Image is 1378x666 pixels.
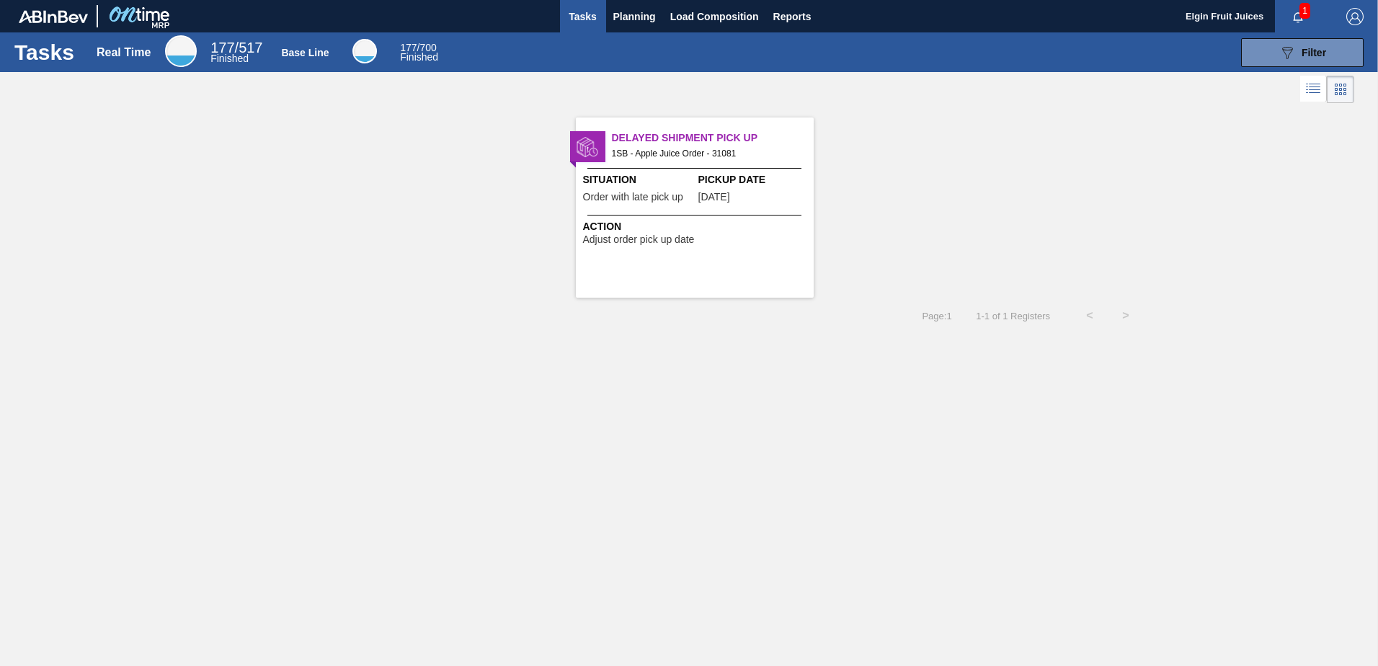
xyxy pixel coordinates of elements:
[210,53,249,64] span: Finished
[400,43,438,62] div: Base Line
[281,47,329,58] div: Base Line
[670,8,759,25] span: Load Composition
[583,192,683,203] span: Order with late pick up
[97,46,151,59] div: Real Time
[698,172,810,187] span: Pickup Date
[583,172,695,187] span: Situation
[577,136,598,158] img: status
[165,35,197,67] div: Real Time
[613,8,656,25] span: Planning
[19,10,88,23] img: TNhmsLtSVTkK8tSr43FrP2fwEKptu5GPRR3wAAAABJRU5ErkJggg==
[1327,76,1354,103] div: Card Vision
[210,42,262,63] div: Real Time
[583,234,695,245] span: Adjust order pick up date
[1299,3,1310,19] span: 1
[974,311,1050,321] span: 1 - 1 of 1 Registers
[352,39,377,63] div: Base Line
[1072,298,1108,334] button: <
[400,42,437,53] span: / 700
[698,192,730,203] span: 09/05/2025
[567,8,599,25] span: Tasks
[1346,8,1364,25] img: Logout
[612,146,802,161] span: 1SB - Apple Juice Order - 31081
[1302,47,1326,58] span: Filter
[1300,76,1327,103] div: List Vision
[612,130,814,146] span: Delayed Shipment Pick Up
[773,8,812,25] span: Reports
[400,51,438,63] span: Finished
[400,42,417,53] span: 177
[1108,298,1144,334] button: >
[210,40,234,55] span: 177
[1241,38,1364,67] button: Filter
[14,44,78,61] h1: Tasks
[210,40,262,55] span: / 517
[1275,6,1321,27] button: Notifications
[922,311,951,321] span: Page : 1
[583,219,810,234] span: Action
